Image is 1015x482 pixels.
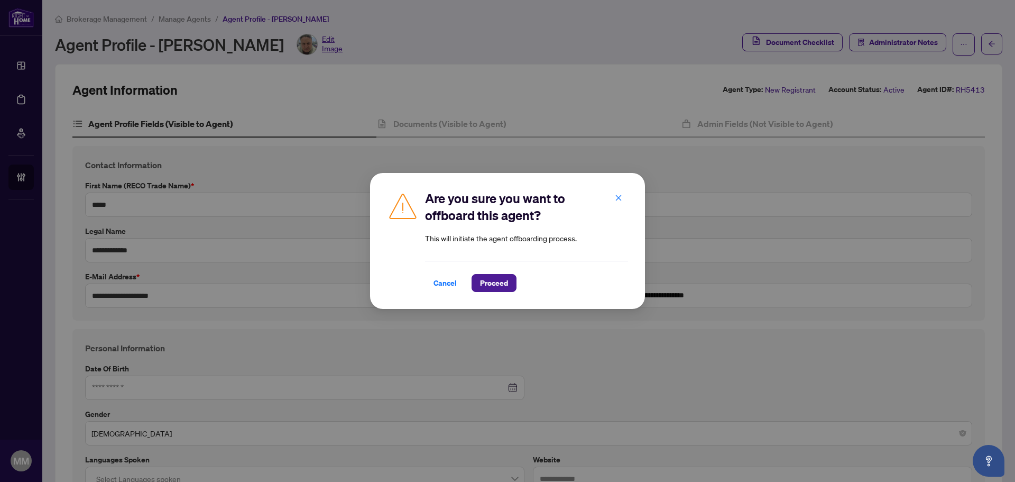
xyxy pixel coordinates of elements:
[472,274,516,292] button: Proceed
[973,445,1004,477] button: Open asap
[433,275,457,292] span: Cancel
[425,274,465,292] button: Cancel
[387,190,419,222] img: Caution Icon
[615,194,622,202] span: close
[480,275,508,292] span: Proceed
[425,232,628,244] article: This will initiate the agent offboarding process.
[425,190,628,224] h2: Are you sure you want to offboard this agent?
